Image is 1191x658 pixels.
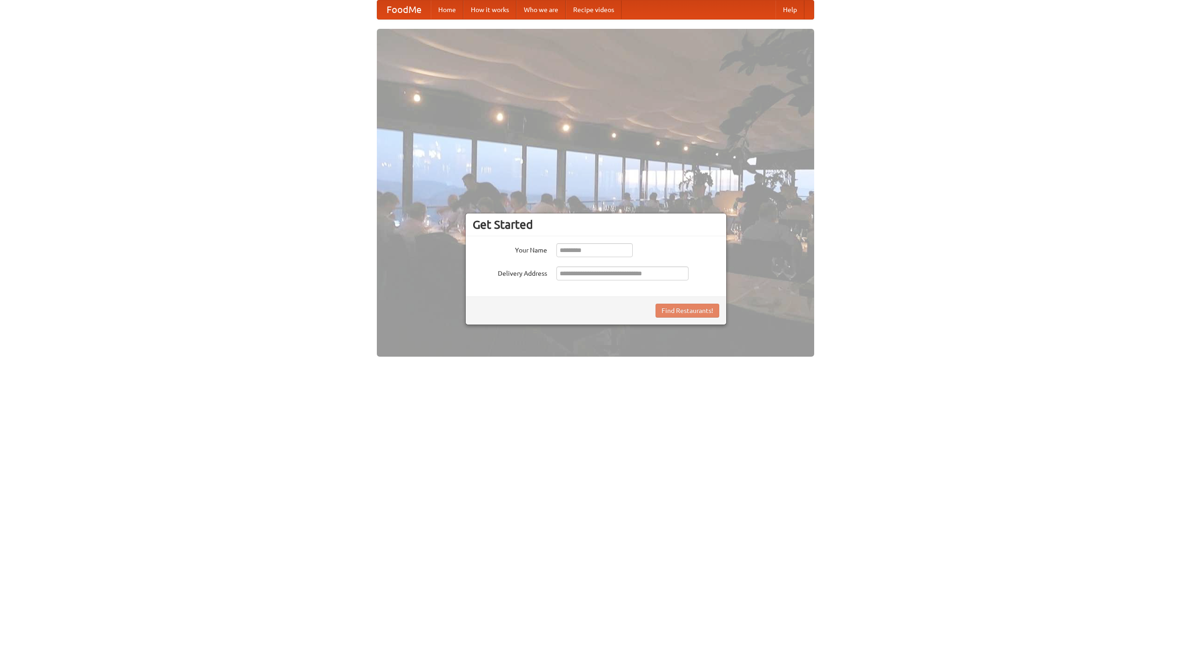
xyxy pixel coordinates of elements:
a: Home [431,0,463,19]
h3: Get Started [473,218,719,232]
a: Recipe videos [566,0,622,19]
a: FoodMe [377,0,431,19]
label: Your Name [473,243,547,255]
button: Find Restaurants! [656,304,719,318]
a: Who we are [516,0,566,19]
a: How it works [463,0,516,19]
a: Help [776,0,804,19]
label: Delivery Address [473,266,547,278]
